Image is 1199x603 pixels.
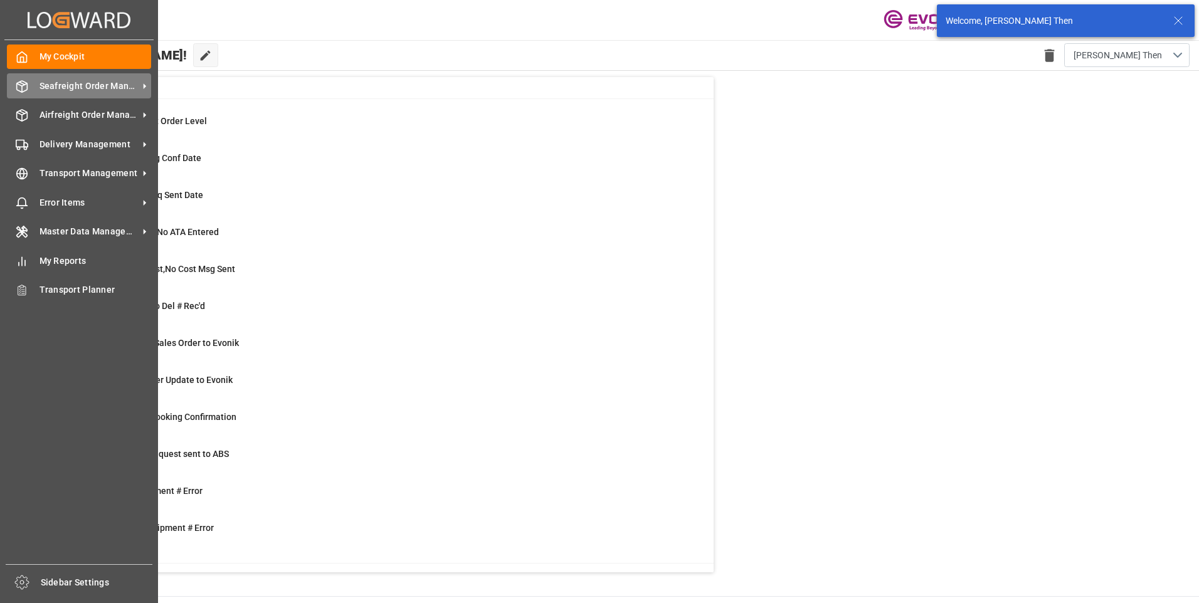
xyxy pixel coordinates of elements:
span: Transport Planner [40,283,152,296]
a: 0Main-Leg Shipment # ErrorShipment [65,485,698,511]
a: 0TU : Pre-Leg Shipment # ErrorTransport Unit [65,522,698,548]
a: Transport Planner [7,278,151,302]
a: 0Pending Bkg Request sent to ABSShipment [65,448,698,474]
span: My Cockpit [40,50,152,63]
a: 4Error on Initial Sales Order to EvonikShipment [65,337,698,363]
a: 0Error Sales Order Update to EvonikShipment [65,374,698,400]
span: [PERSON_NAME] Then [1074,49,1162,62]
span: Sidebar Settings [41,576,153,589]
a: 23ETD>3 Days Past,No Cost Msg SentShipment [65,263,698,289]
button: open menu [1064,43,1190,67]
a: 0MOT Missing at Order LevelSales Order-IVPO [65,115,698,141]
span: Pending Bkg Request sent to ABS [96,449,229,459]
span: Master Data Management [40,225,139,238]
span: Error Items [40,196,139,209]
a: 10ABS: No Bkg Req Sent DateShipment [65,189,698,215]
span: Delivery Management [40,138,139,151]
span: My Reports [40,254,152,268]
a: 3ETD < 3 Days,No Del # Rec'dShipment [65,300,698,326]
span: Hello [PERSON_NAME]! [52,43,187,67]
a: My Cockpit [7,45,151,69]
span: Airfreight Order Management [40,108,139,122]
span: Transport Management [40,167,139,180]
span: Error Sales Order Update to Evonik [96,375,233,385]
span: Error on Initial Sales Order to Evonik [96,338,239,348]
span: ETD>3 Days Past,No Cost Msg Sent [96,264,235,274]
a: My Reports [7,248,151,273]
span: Seafreight Order Management [40,80,139,93]
a: 48ABS: No Init Bkg Conf DateShipment [65,152,698,178]
a: 2ETA > 10 Days , No ATA EnteredShipment [65,226,698,252]
div: Welcome, [PERSON_NAME] Then [946,14,1161,28]
img: Evonik-brand-mark-Deep-Purple-RGB.jpeg_1700498283.jpeg [884,9,965,31]
span: ABS: Missing Booking Confirmation [96,412,236,422]
a: 25ABS: Missing Booking ConfirmationShipment [65,411,698,437]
